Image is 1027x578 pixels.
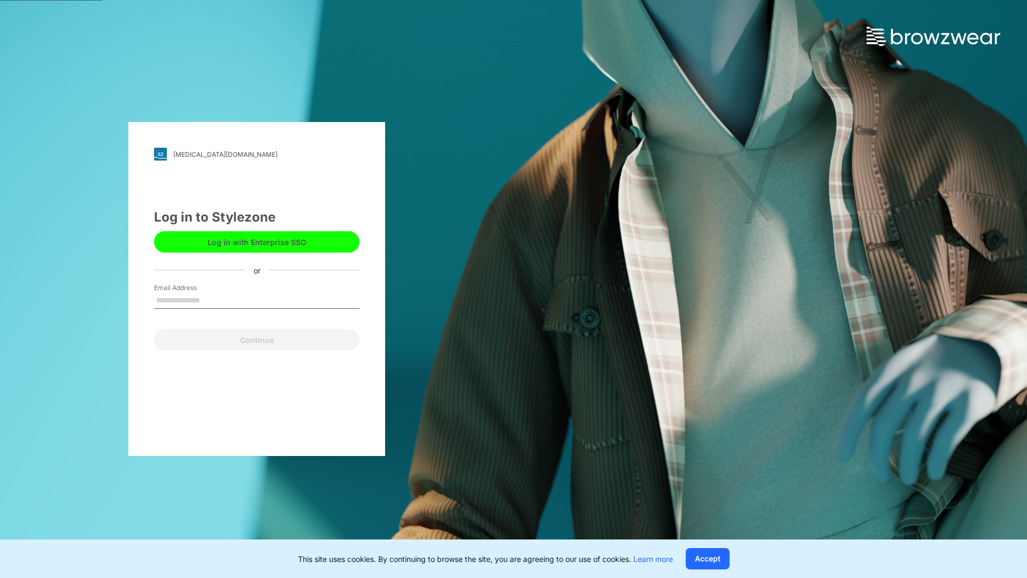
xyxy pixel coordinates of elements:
[154,283,229,293] label: Email Address
[154,148,359,161] a: [MEDICAL_DATA][DOMAIN_NAME]
[173,150,278,158] div: [MEDICAL_DATA][DOMAIN_NAME]
[298,553,673,565] p: This site uses cookies. By continuing to browse the site, you are agreeing to our use of cookies.
[867,27,1000,46] img: browzwear-logo.73288ffb.svg
[154,148,167,161] img: svg+xml;base64,PHN2ZyB3aWR0aD0iMjgiIGhlaWdodD0iMjgiIHZpZXdCb3g9IjAgMCAyOCAyOCIgZmlsbD0ibm9uZSIgeG...
[154,208,359,227] div: Log in to Stylezone
[686,548,730,569] button: Accept
[154,231,359,253] button: Log in with Enterprise SSO
[245,264,269,276] div: or
[633,554,673,564] a: Learn more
